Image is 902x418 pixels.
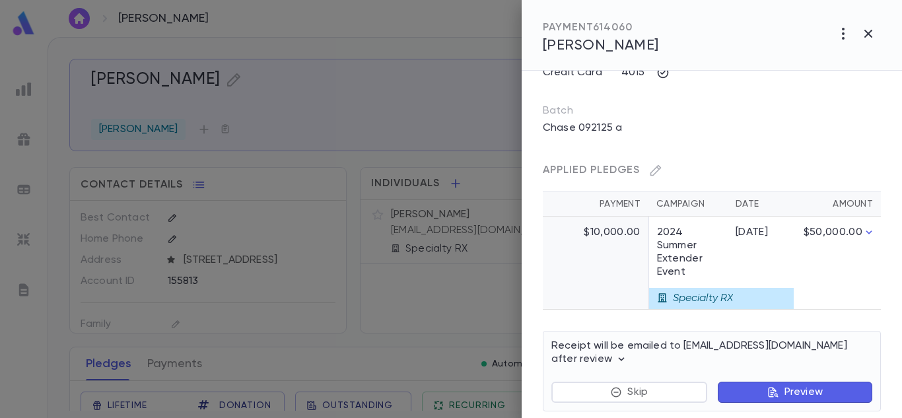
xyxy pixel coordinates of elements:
p: Receipt will be emailed to [EMAIL_ADDRESS][DOMAIN_NAME] after review [551,339,872,366]
td: $10,000.00 [543,217,648,289]
p: Specialty RX [673,292,734,305]
th: Date [728,192,794,217]
span: [PERSON_NAME] [543,38,659,53]
p: Preview [784,386,823,399]
p: Batch [543,104,881,118]
td: $50,000.00 [794,217,881,289]
button: Preview [718,382,872,403]
div: PAYMENT 614060 [543,21,659,34]
div: [DATE] [736,226,786,239]
button: Skip [551,382,707,403]
p: Skip [627,386,648,399]
p: Chase 092125 a [535,118,630,139]
th: Amount [794,192,881,217]
th: Campaign [648,192,728,217]
td: 2024 Summer Extender Event [648,217,728,289]
p: Credit Card ****4015 [535,62,652,83]
span: Applied Pledges [543,165,640,176]
th: Payment [543,192,648,217]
